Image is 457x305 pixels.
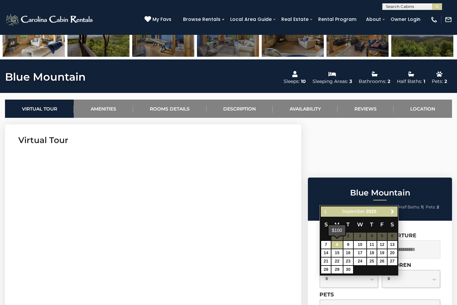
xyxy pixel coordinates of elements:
[399,203,424,211] li: |
[132,15,194,57] img: 165304192
[380,203,397,211] li: |
[331,266,343,273] a: 29
[387,14,424,25] a: Owner Login
[321,203,341,211] li: |
[390,209,395,214] span: Next
[334,221,339,228] span: Monday
[377,241,387,249] a: 12
[354,241,366,249] a: 10
[399,204,420,209] span: Half Baths:
[321,241,331,249] a: 7
[337,100,393,118] a: Reviews
[354,258,366,265] a: 24
[331,249,343,257] a: 15
[310,189,450,197] h2: Blue Mountain
[391,221,394,228] span: Saturday
[343,258,353,265] a: 23
[367,241,377,249] a: 11
[328,225,345,236] div: $100
[343,204,373,209] span: Sleeping Areas:
[394,100,452,118] a: Location
[367,249,377,257] a: 18
[343,241,353,249] a: 9
[331,258,343,265] a: 22
[363,14,384,25] a: About
[74,100,133,118] a: Amenities
[437,204,439,209] strong: 2
[357,221,363,228] span: Wednesday
[421,204,423,209] strong: 1
[366,209,376,214] span: 2025
[377,258,387,265] a: 26
[321,204,335,209] span: Sleeps:
[430,16,438,23] img: phone-regular-white.png
[342,209,365,214] span: September
[393,204,396,209] strong: 2
[5,13,95,26] img: White-1-2.png
[207,100,273,118] a: Description
[354,249,366,257] a: 17
[324,221,328,228] span: Sunday
[343,249,353,257] a: 16
[370,221,373,228] span: Thursday
[321,266,331,273] a: 28
[374,204,377,209] strong: 3
[388,249,397,257] a: 20
[273,100,337,118] a: Availability
[133,100,207,118] a: Rooms Details
[391,15,453,57] img: 165304215
[346,221,350,228] span: Tuesday
[426,204,436,209] span: Pets:
[227,14,275,25] a: Local Area Guide
[445,16,452,23] img: mail-regular-white.png
[343,203,378,211] li: |
[67,15,130,57] img: 165304210
[326,15,389,57] img: 165304185
[321,258,331,265] a: 21
[388,207,397,216] a: Next
[152,16,171,23] span: My Favs
[380,204,392,209] span: Baths:
[343,266,353,273] a: 30
[315,14,360,25] a: Rental Program
[320,291,334,298] label: Pets
[388,241,397,249] a: 13
[321,249,331,257] a: 14
[3,15,65,57] img: 165304183
[382,232,416,239] label: Departure
[336,204,340,209] strong: 10
[180,14,224,25] a: Browse Rentals
[144,16,173,23] a: My Favs
[377,249,387,257] a: 19
[5,100,74,118] a: Virtual Tour
[278,14,312,25] a: Real Estate
[388,258,397,265] a: 27
[262,15,324,57] img: 165304184
[367,258,377,265] a: 25
[331,241,343,249] a: 8
[380,221,384,228] span: Friday
[18,134,288,146] h3: Virtual Tour
[197,15,259,57] img: 165304191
